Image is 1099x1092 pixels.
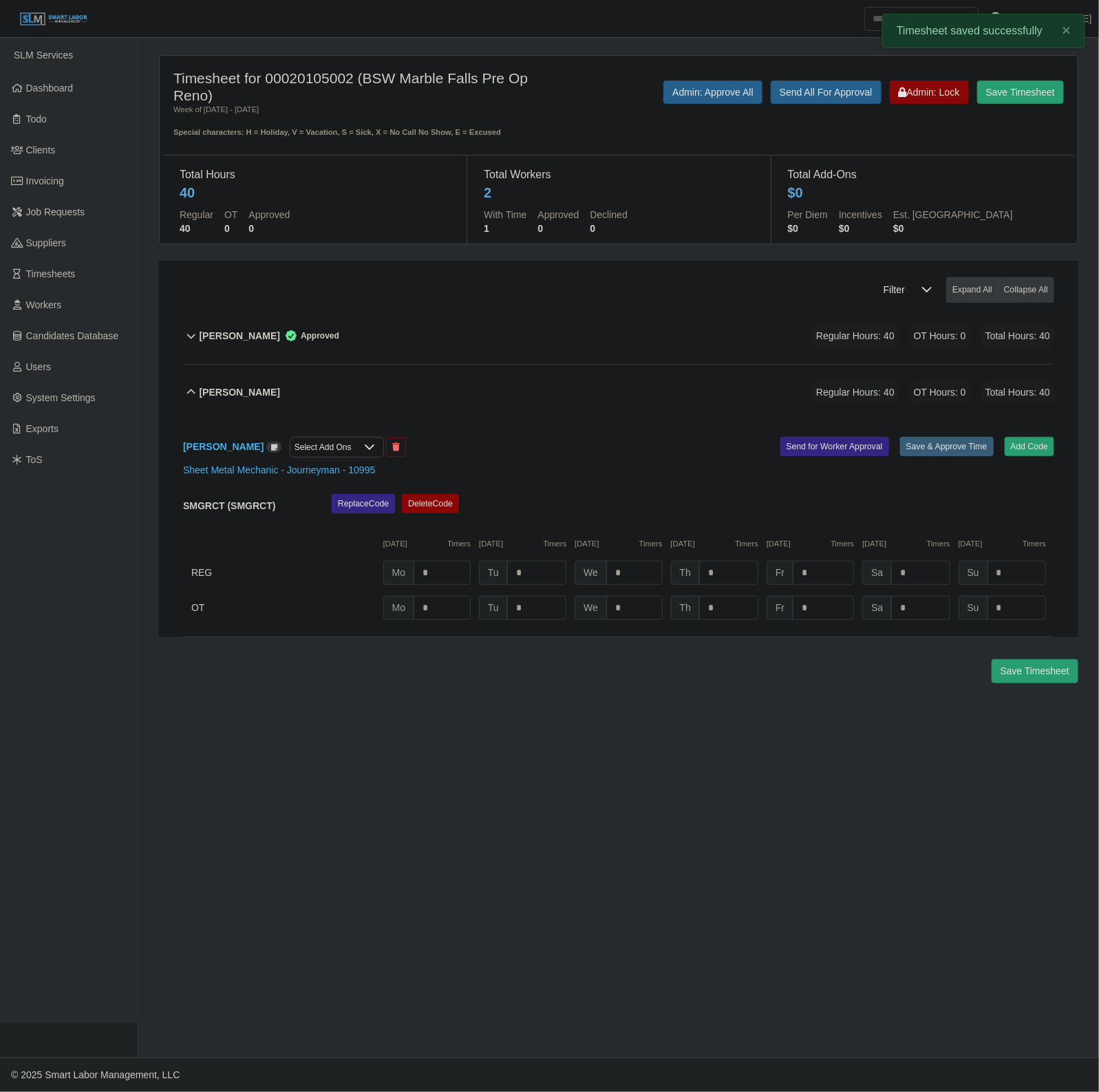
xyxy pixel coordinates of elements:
[447,538,471,550] button: Timers
[386,438,406,457] button: End Worker & Remove from the Timesheet
[839,222,882,235] dd: $0
[479,561,508,585] span: Tu
[26,206,85,217] span: Job Requests
[862,538,950,550] div: [DATE]
[767,561,793,585] span: Fr
[26,330,119,341] span: Candidates Database
[998,277,1054,303] button: Collapse All
[538,222,579,235] dd: 0
[590,208,628,222] dt: Declined
[479,538,566,550] div: [DATE]
[248,222,290,235] dd: 0
[484,208,526,222] dt: With Time
[173,104,533,116] div: Week of [DATE] - [DATE]
[590,222,628,235] dd: 0
[183,308,1054,364] button: [PERSON_NAME] Approved Regular Hours: 40 OT Hours: 0 Total Hours: 40
[383,596,414,620] span: Mo
[191,596,375,620] div: OT
[959,596,988,620] span: Su
[899,87,960,98] span: Admin: Lock
[484,167,754,183] dt: Total Workers
[402,494,459,513] button: DeleteCode
[862,596,892,620] span: Sa
[981,325,1054,347] span: Total Hours: 40
[767,596,793,620] span: Fr
[173,69,533,104] h4: Timesheet for 00020105002 (BSW Marble Falls Pre Op Reno)
[959,538,1046,550] div: [DATE]
[900,437,994,456] button: Save & Approve Time
[671,596,700,620] span: Th
[26,268,76,279] span: Timesheets
[544,538,567,550] button: Timers
[893,222,1013,235] dd: $0
[767,538,854,550] div: [DATE]
[183,365,1054,420] button: [PERSON_NAME] Regular Hours: 40 OT Hours: 0 Total Hours: 40
[812,381,899,404] span: Regular Hours: 40
[735,538,758,550] button: Timers
[26,361,52,372] span: Users
[959,561,988,585] span: Su
[180,208,213,222] dt: Regular
[26,392,96,403] span: System Settings
[224,208,237,222] dt: OT
[26,83,74,94] span: Dashboard
[11,1069,180,1080] span: © 2025 Smart Labor Management, LLC
[173,116,533,138] div: Special characters: H = Holiday, V = Vacation, S = Sick, X = No Call No Show, E = Excused
[200,385,280,400] b: [PERSON_NAME]
[479,596,508,620] span: Tu
[183,441,264,452] a: [PERSON_NAME]
[893,208,1013,222] dt: Est. [GEOGRAPHIC_DATA]
[927,538,950,550] button: Timers
[575,596,607,620] span: We
[946,277,999,303] button: Expand All
[180,167,450,183] dt: Total Hours
[332,494,395,513] button: ReplaceCode
[663,81,762,104] button: Admin: Approve All
[26,454,43,465] span: ToS
[1013,12,1092,26] a: [PERSON_NAME]
[14,50,73,61] span: SLM Services
[484,183,491,202] div: 2
[864,7,979,31] input: Search
[788,167,1058,183] dt: Total Add-Ons
[862,561,892,585] span: Sa
[875,277,913,303] span: Filter
[839,208,882,222] dt: Incentives
[383,561,414,585] span: Mo
[26,299,62,310] span: Workers
[890,81,969,104] button: Admin: Lock
[484,222,526,235] dd: 1
[183,500,276,511] b: SMGRCT (SMGRCT)
[882,14,1085,48] div: Timesheet saved successfully
[671,538,758,550] div: [DATE]
[280,329,339,343] span: Approved
[639,538,663,550] button: Timers
[180,222,213,235] dd: 40
[200,329,280,343] b: [PERSON_NAME]
[671,561,700,585] span: Th
[910,381,970,404] span: OT Hours: 0
[780,437,889,456] button: Send for Worker Approval
[910,325,970,347] span: OT Hours: 0
[383,538,471,550] div: [DATE]
[26,175,64,186] span: Invoicing
[224,222,237,235] dd: 0
[1005,437,1055,456] button: Add Code
[191,561,375,585] div: REG
[26,423,58,434] span: Exports
[812,325,899,347] span: Regular Hours: 40
[1023,538,1046,550] button: Timers
[19,12,88,27] img: SLM Logo
[977,81,1064,104] button: Save Timesheet
[290,438,356,457] div: Select Add Ons
[266,441,281,452] a: View/Edit Notes
[992,659,1078,683] button: Save Timesheet
[180,183,195,202] div: 40
[575,538,662,550] div: [DATE]
[981,381,1054,404] span: Total Hours: 40
[788,183,803,202] div: $0
[771,81,882,104] button: Send All For Approval
[26,144,56,156] span: Clients
[946,277,1054,303] div: bulk actions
